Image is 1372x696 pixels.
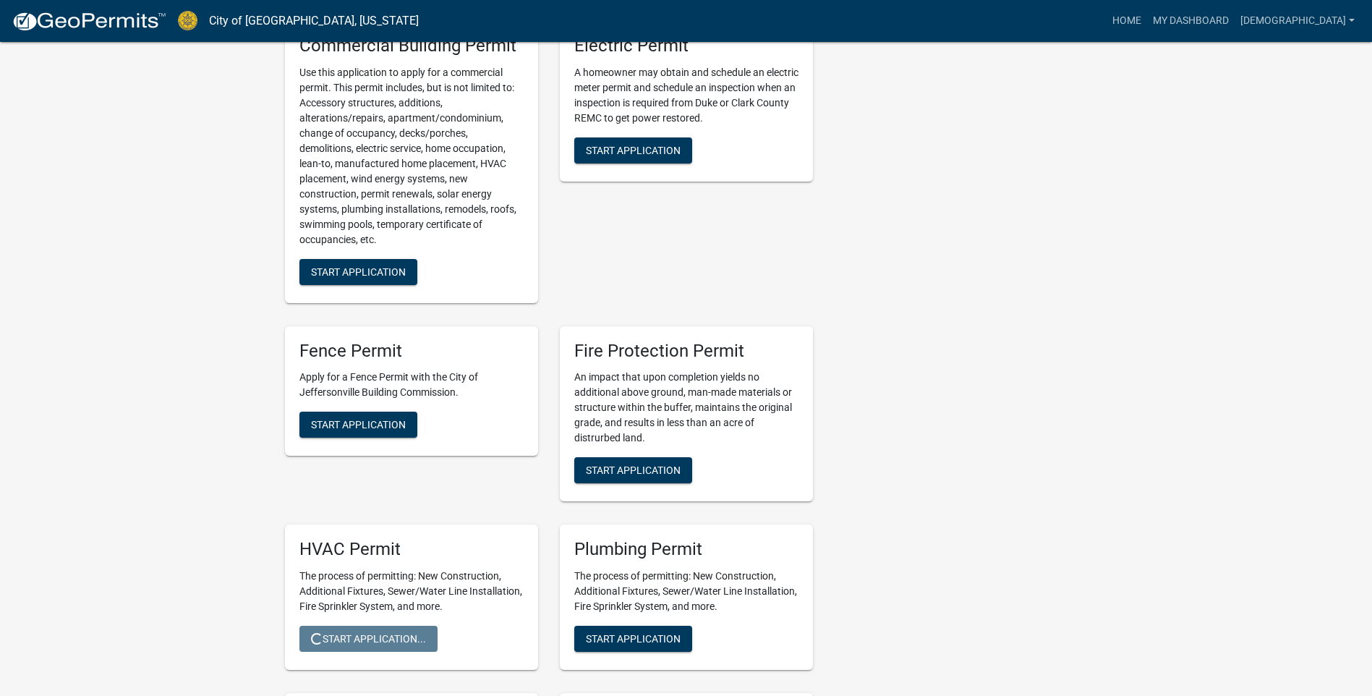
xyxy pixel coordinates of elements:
p: Apply for a Fence Permit with the City of Jeffersonville Building Commission. [299,370,524,400]
button: Start Application [574,137,692,164]
img: City of Jeffersonville, Indiana [178,11,197,30]
button: Start Application... [299,626,438,652]
h5: Electric Permit [574,35,798,56]
button: Start Application [299,412,417,438]
span: Start Application [586,633,681,645]
h5: HVAC Permit [299,539,524,560]
p: An impact that upon completion yields no additional above ground, man-made materials or structure... [574,370,798,446]
a: My Dashboard [1147,7,1235,35]
button: Start Application [299,259,417,285]
span: Start Application... [311,633,426,645]
a: [DEMOGRAPHIC_DATA] [1235,7,1360,35]
p: Use this application to apply for a commercial permit. This permit includes, but is not limited t... [299,65,524,247]
h5: Commercial Building Permit [299,35,524,56]
span: Start Application [311,419,406,430]
span: Start Application [586,464,681,476]
p: The process of permitting: New Construction, Additional Fixtures, Sewer/Water Line Installation, ... [574,569,798,614]
button: Start Application [574,626,692,652]
span: Start Application [586,144,681,156]
h5: Fire Protection Permit [574,341,798,362]
p: The process of permitting: New Construction, Additional Fixtures, Sewer/Water Line Installation, ... [299,569,524,614]
h5: Fence Permit [299,341,524,362]
a: City of [GEOGRAPHIC_DATA], [US_STATE] [209,9,419,33]
a: Home [1107,7,1147,35]
p: A homeowner may obtain and schedule an electric meter permit and schedule an inspection when an i... [574,65,798,126]
button: Start Application [574,457,692,483]
h5: Plumbing Permit [574,539,798,560]
span: Start Application [311,266,406,277]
